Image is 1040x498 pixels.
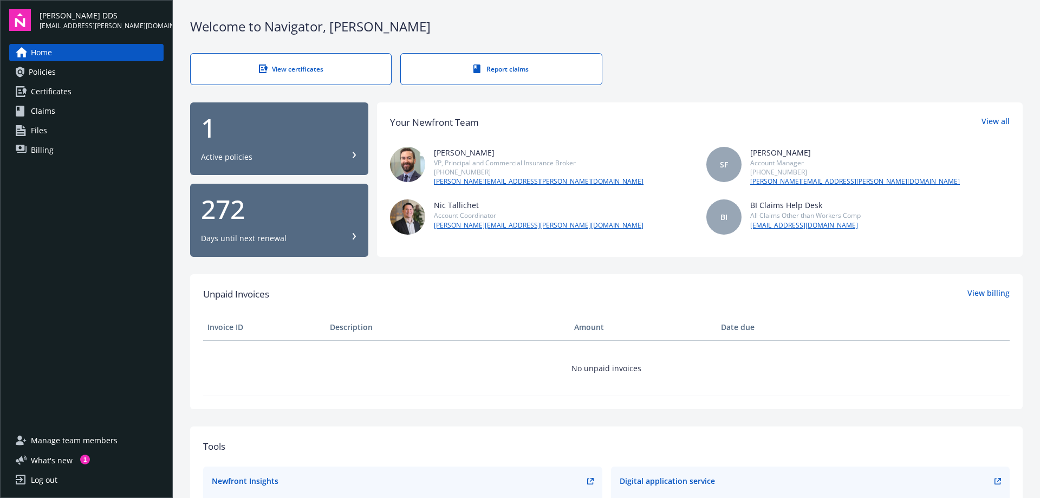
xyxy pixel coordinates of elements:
th: Description [326,314,570,340]
div: Account Coordinator [434,211,643,220]
button: [PERSON_NAME] DDS[EMAIL_ADDRESS][PERSON_NAME][DOMAIN_NAME] [40,9,164,31]
a: Policies [9,63,164,81]
button: What's new1 [9,455,90,466]
span: What ' s new [31,455,73,466]
img: photo [390,199,425,235]
div: 1 [80,455,90,464]
img: photo [390,147,425,182]
div: Days until next renewal [201,233,287,244]
div: Report claims [422,64,580,74]
th: Date due [717,314,839,340]
a: View all [981,115,1010,130]
div: [PHONE_NUMBER] [750,167,960,177]
img: navigator-logo.svg [9,9,31,31]
span: SF [720,159,728,170]
div: [PERSON_NAME] [434,147,643,158]
div: Tools [203,439,1010,454]
span: Billing [31,141,54,159]
a: View certificates [190,53,392,85]
a: Claims [9,102,164,120]
span: Home [31,44,52,61]
div: Welcome to Navigator , [PERSON_NAME] [190,17,1023,36]
span: Certificates [31,83,71,100]
div: Log out [31,471,57,489]
div: Digital application service [620,475,715,487]
span: [PERSON_NAME] DDS [40,10,164,21]
div: [PERSON_NAME] [750,147,960,158]
span: Claims [31,102,55,120]
div: View certificates [212,64,369,74]
div: Active policies [201,152,252,163]
span: Policies [29,63,56,81]
div: Nic Tallichet [434,199,643,211]
div: Newfront Insights [212,475,278,487]
div: Your Newfront Team [390,115,479,130]
a: Manage team members [9,432,164,449]
div: BI Claims Help Desk [750,199,861,211]
a: Home [9,44,164,61]
button: 1Active policies [190,102,368,176]
div: Account Manager [750,158,960,167]
th: Invoice ID [203,314,326,340]
div: VP, Principal and Commercial Insurance Broker [434,158,643,167]
a: [PERSON_NAME][EMAIL_ADDRESS][PERSON_NAME][DOMAIN_NAME] [434,221,643,230]
th: Amount [570,314,717,340]
a: Report claims [400,53,602,85]
span: [EMAIL_ADDRESS][PERSON_NAME][DOMAIN_NAME] [40,21,164,31]
td: No unpaid invoices [203,340,1010,396]
div: All Claims Other than Workers Comp [750,211,861,220]
a: [PERSON_NAME][EMAIL_ADDRESS][PERSON_NAME][DOMAIN_NAME] [434,177,643,186]
div: 1 [201,115,357,141]
button: 272Days until next renewal [190,184,368,257]
span: Unpaid Invoices [203,287,269,301]
div: 272 [201,196,357,222]
a: View billing [967,287,1010,301]
a: Billing [9,141,164,159]
a: [EMAIL_ADDRESS][DOMAIN_NAME] [750,221,861,230]
a: Certificates [9,83,164,100]
span: Files [31,122,47,139]
a: [PERSON_NAME][EMAIL_ADDRESS][PERSON_NAME][DOMAIN_NAME] [750,177,960,186]
span: BI [720,211,727,223]
a: Files [9,122,164,139]
span: Manage team members [31,432,118,449]
div: [PHONE_NUMBER] [434,167,643,177]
